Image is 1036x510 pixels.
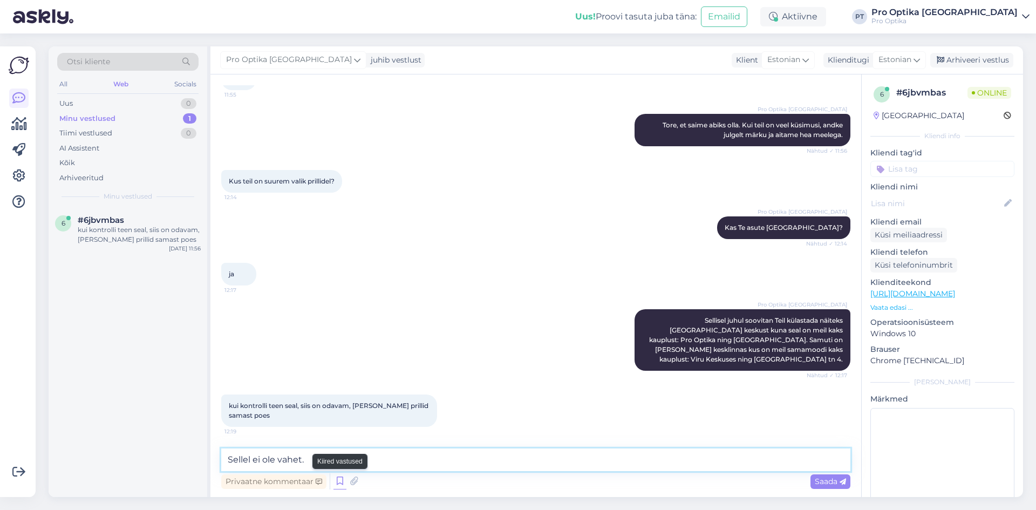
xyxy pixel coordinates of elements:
div: Aktiivne [760,7,826,26]
div: Klienditugi [823,55,869,66]
b: Uus! [575,11,596,22]
span: Online [967,87,1011,99]
p: Kliendi email [870,216,1014,228]
p: Operatsioonisüsteem [870,317,1014,328]
div: AI Assistent [59,143,99,154]
img: Askly Logo [9,55,29,76]
span: Nähtud ✓ 12:17 [807,371,847,379]
div: juhib vestlust [366,55,421,66]
div: [PERSON_NAME] [870,377,1014,387]
div: All [57,77,70,91]
div: 1 [183,113,196,124]
span: Pro Optika [GEOGRAPHIC_DATA] [758,208,847,216]
small: Kiired vastused [317,457,363,466]
span: Kas Te asute [GEOGRAPHIC_DATA]? [725,223,843,232]
span: Otsi kliente [67,56,110,67]
div: Privaatne kommentaar [221,474,326,489]
span: #6jbvmbas [78,215,124,225]
textarea: Sellel ei ole vahet. [221,448,850,471]
div: Pro Optika [871,17,1018,25]
span: Estonian [878,54,911,66]
div: Klient [732,55,758,66]
span: Nähtud ✓ 12:14 [806,240,847,248]
span: Minu vestlused [104,192,152,201]
div: [DATE] 11:56 [169,244,201,253]
p: Kliendi tag'id [870,147,1014,159]
div: Tiimi vestlused [59,128,112,139]
span: Nähtud ✓ 11:56 [807,147,847,155]
div: Küsi meiliaadressi [870,228,947,242]
div: kui kontrolli teen seal, siis on odavam, [PERSON_NAME] prillid samast poes [78,225,201,244]
span: Pro Optika [GEOGRAPHIC_DATA] [758,105,847,113]
span: 12:17 [224,286,265,294]
div: Proovi tasuta juba täna: [575,10,697,23]
span: Kus teil on suurem valik prillidel? [229,177,335,185]
span: 12:14 [224,193,265,201]
p: Kliendi telefon [870,247,1014,258]
div: Web [111,77,131,91]
div: Uus [59,98,73,109]
span: 11:55 [224,91,265,99]
p: Chrome [TECHNICAL_ID] [870,355,1014,366]
span: 6 [62,219,65,227]
span: Pro Optika [GEOGRAPHIC_DATA] [226,54,352,66]
div: [GEOGRAPHIC_DATA] [874,110,964,121]
p: Klienditeekond [870,277,1014,288]
p: Windows 10 [870,328,1014,339]
div: 0 [181,128,196,139]
span: Saada [815,477,846,486]
p: Märkmed [870,393,1014,405]
span: 6 [880,90,884,98]
span: kui kontrolli teen seal, siis on odavam, [PERSON_NAME] prillid samast poes [229,402,432,419]
div: Pro Optika [GEOGRAPHIC_DATA] [871,8,1018,17]
button: Emailid [701,6,747,27]
span: Pro Optika [GEOGRAPHIC_DATA] [758,301,847,309]
div: # 6jbvmbas [896,86,967,99]
div: 0 [181,98,196,109]
span: Sellisel juhul soovitan Teil külastada näiteks [GEOGRAPHIC_DATA] keskust kuna seal on meil kaks k... [649,316,844,363]
div: Kõik [59,158,75,168]
a: Pro Optika [GEOGRAPHIC_DATA]Pro Optika [871,8,1030,25]
div: Küsi telefoninumbrit [870,258,957,273]
span: Tore, et saime abiks olla. Kui teil on veel küsimusi, andke julgelt märku ja aitame hea meelega. [663,121,844,139]
p: Vaata edasi ... [870,303,1014,312]
div: Minu vestlused [59,113,115,124]
div: Arhiveeri vestlus [930,53,1013,67]
p: Brauser [870,344,1014,355]
div: Socials [172,77,199,91]
div: Kliendi info [870,131,1014,141]
span: 12:19 [224,427,265,436]
p: Kliendi nimi [870,181,1014,193]
span: Estonian [767,54,800,66]
input: Lisa nimi [871,198,1002,209]
span: ja [229,270,234,278]
div: Arhiveeritud [59,173,104,183]
a: [URL][DOMAIN_NAME] [870,289,955,298]
div: PT [852,9,867,24]
input: Lisa tag [870,161,1014,177]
